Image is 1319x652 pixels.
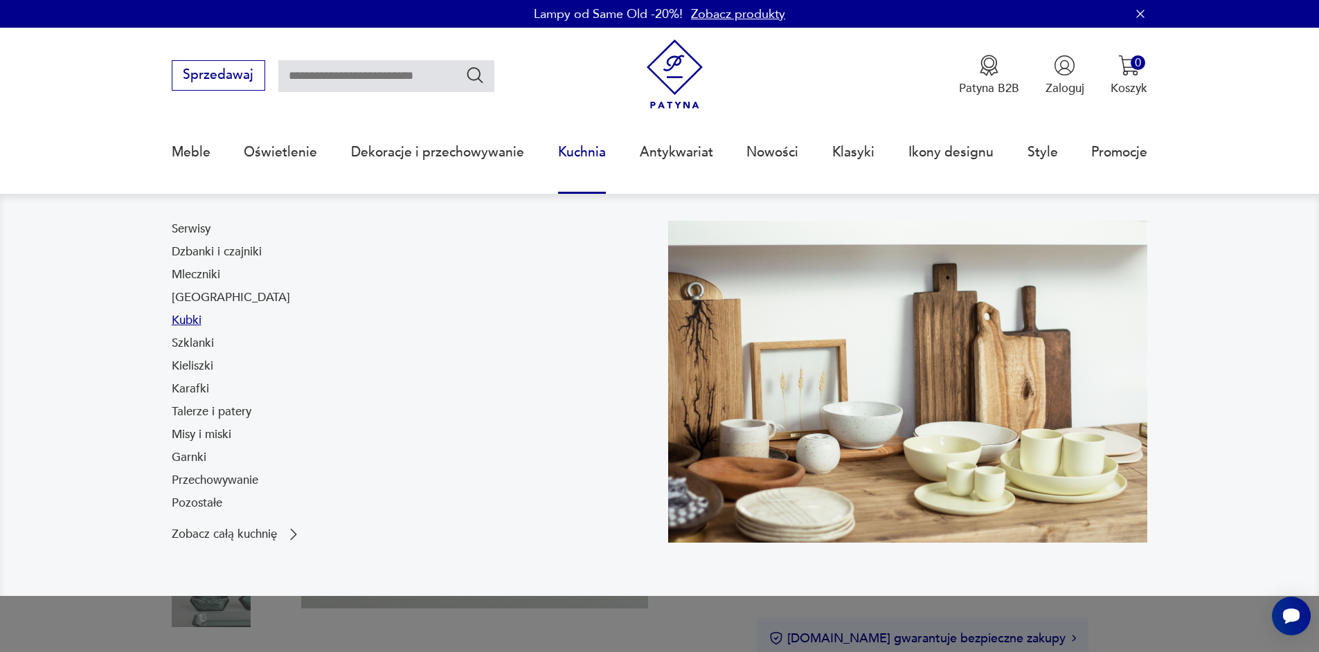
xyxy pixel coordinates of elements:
[1131,55,1145,70] div: 0
[172,449,206,466] a: Garnki
[172,120,210,184] a: Meble
[172,526,302,543] a: Zobacz całą kuchnię
[534,6,683,23] p: Lampy od Same Old -20%!
[668,221,1148,543] img: b2f6bfe4a34d2e674d92badc23dc4074.jpg
[172,60,265,91] button: Sprzedawaj
[908,120,994,184] a: Ikony designu
[172,71,265,82] a: Sprzedawaj
[558,120,606,184] a: Kuchnia
[1028,120,1058,184] a: Style
[1091,120,1147,184] a: Promocje
[172,426,231,443] a: Misy i miski
[691,6,785,23] a: Zobacz produkty
[959,55,1019,96] button: Patyna B2B
[1054,55,1075,76] img: Ikonka użytkownika
[172,289,290,306] a: [GEOGRAPHIC_DATA]
[1272,597,1311,635] iframe: Smartsupp widget button
[172,358,213,374] a: Kieliszki
[172,312,201,329] a: Kubki
[172,266,220,283] a: Mleczniki
[1118,55,1140,76] img: Ikona koszyka
[640,39,710,109] img: Patyna - sklep z meblami i dekoracjami vintage
[172,495,222,511] a: Pozostałe
[244,120,317,184] a: Oświetlenie
[978,55,1000,76] img: Ikona medalu
[832,120,874,184] a: Klasyki
[172,381,209,397] a: Karafki
[640,120,713,184] a: Antykwariat
[172,529,277,540] p: Zobacz całą kuchnię
[465,65,485,85] button: Szukaj
[1046,55,1084,96] button: Zaloguj
[959,55,1019,96] a: Ikona medaluPatyna B2B
[172,244,262,260] a: Dzbanki i czajniki
[1111,55,1147,96] button: 0Koszyk
[172,404,251,420] a: Talerze i patery
[351,120,524,184] a: Dekoracje i przechowywanie
[172,472,258,489] a: Przechowywanie
[172,221,210,237] a: Serwisy
[1111,80,1147,96] p: Koszyk
[172,335,214,352] a: Szklanki
[1046,80,1084,96] p: Zaloguj
[746,120,798,184] a: Nowości
[959,80,1019,96] p: Patyna B2B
